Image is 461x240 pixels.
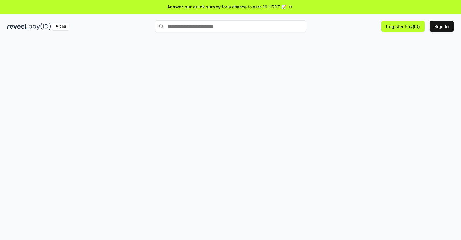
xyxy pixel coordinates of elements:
[222,4,286,10] span: for a chance to earn 10 USDT 📝
[29,23,51,30] img: pay_id
[167,4,221,10] span: Answer our quick survey
[430,21,454,32] button: Sign In
[381,21,425,32] button: Register Pay(ID)
[7,23,27,30] img: reveel_dark
[52,23,69,30] div: Alpha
